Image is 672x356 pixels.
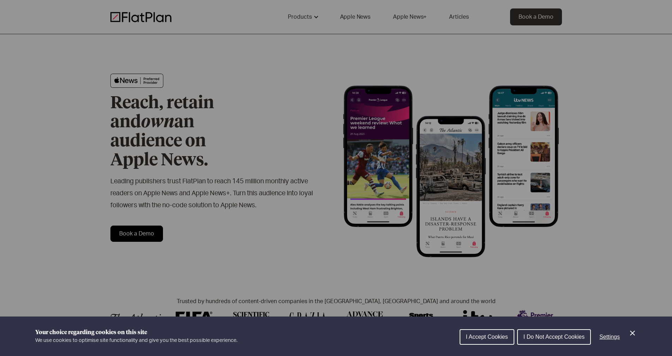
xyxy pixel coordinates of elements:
[628,329,637,337] button: Close Cookie Control
[35,337,237,344] p: We use cookies to optimise site functionality and give you the best possible experience.
[517,329,591,345] button: I Do Not Accept Cookies
[599,334,620,340] span: Settings
[594,330,625,344] button: Settings
[35,328,237,337] h1: Your choice regarding cookies on this site
[466,334,508,340] span: I Accept Cookies
[460,329,514,345] button: I Accept Cookies
[523,334,585,340] span: I Do Not Accept Cookies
